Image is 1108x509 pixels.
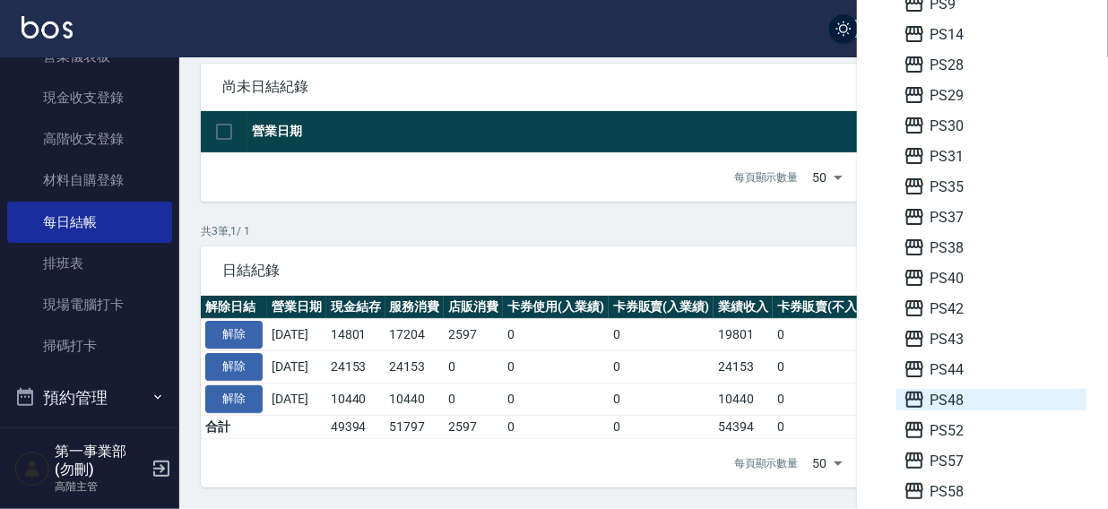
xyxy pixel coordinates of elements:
[904,419,1079,441] span: PS52
[904,480,1079,502] span: PS58
[904,389,1079,410] span: PS48
[904,358,1079,380] span: PS44
[904,328,1079,349] span: PS43
[904,450,1079,471] span: PS57
[904,237,1079,258] span: PS38
[904,115,1079,136] span: PS30
[904,298,1079,319] span: PS42
[904,23,1079,45] span: PS14
[904,84,1079,106] span: PS29
[904,206,1079,228] span: PS37
[904,145,1079,167] span: PS31
[904,54,1079,75] span: PS28
[904,176,1079,197] span: PS35
[904,267,1079,289] span: PS40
